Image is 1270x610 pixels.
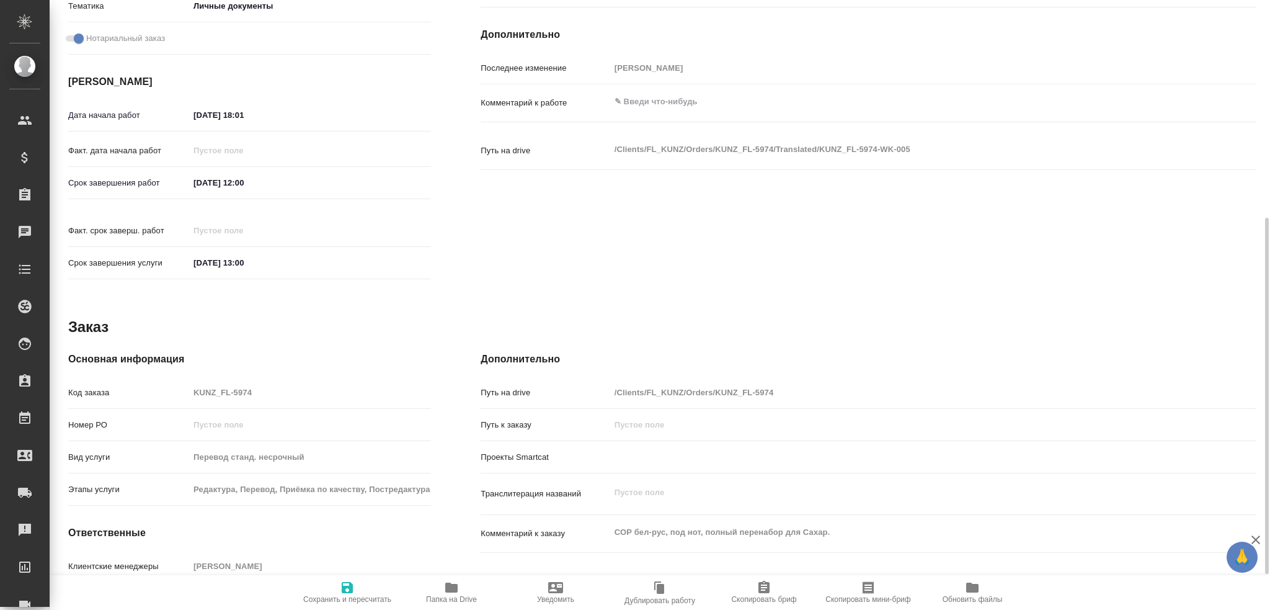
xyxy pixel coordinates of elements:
button: Дублировать работу [608,575,712,610]
span: 🙏 [1232,544,1253,570]
textarea: /Clients/FL_KUNZ/Orders/KUNZ_FL-5974/Translated/KUNZ_FL-5974-WK-005 [610,139,1192,160]
input: Пустое поле [189,383,431,401]
input: Пустое поле [610,59,1192,77]
p: Номер РО [68,419,189,431]
button: Папка на Drive [399,575,504,610]
h4: Ответственные [68,526,431,540]
textarea: СОР бел-рус, под нот, полный перенабор для Сахар. [610,522,1192,543]
p: Комментарий к работе [481,97,610,109]
h4: Дополнительно [481,27,1256,42]
button: 🙏 [1227,542,1258,573]
p: Транслитерация названий [481,488,610,500]
p: Вид услуги [68,451,189,464]
p: Клиентские менеджеры [68,560,189,573]
input: ✎ Введи что-нибудь [189,174,298,192]
span: Скопировать бриф [731,595,796,604]
button: Обновить файлы [920,575,1024,610]
h4: [PERSON_NAME] [68,74,431,89]
span: Папка на Drive [426,595,477,604]
p: Комментарий к заказу [481,527,610,540]
span: Обновить файлы [943,595,1003,604]
h4: Дополнительно [481,352,1256,367]
input: ✎ Введи что-нибудь [189,254,298,272]
span: Нотариальный заказ [86,32,165,45]
p: Срок завершения работ [68,177,189,189]
button: Скопировать бриф [712,575,816,610]
p: Дата начала работ [68,109,189,122]
input: Пустое поле [189,480,431,498]
p: Путь на drive [481,387,610,399]
input: Пустое поле [189,416,431,434]
p: Срок завершения услуги [68,257,189,269]
button: Сохранить и пересчитать [295,575,399,610]
button: Уведомить [504,575,608,610]
p: Проекты Smartcat [481,451,610,464]
h2: Заказ [68,317,109,337]
h4: Основная информация [68,352,431,367]
input: Пустое поле [610,383,1192,401]
span: Уведомить [537,595,574,604]
p: Факт. дата начала работ [68,145,189,157]
p: Путь к заказу [481,419,610,431]
input: Пустое поле [189,222,298,240]
input: Пустое поле [189,141,298,159]
button: Скопировать мини-бриф [816,575,920,610]
span: Дублировать работу [624,596,695,605]
input: Пустое поле [610,416,1192,434]
p: Этапы услуги [68,483,189,496]
span: Сохранить и пересчитать [303,595,391,604]
p: Код заказа [68,387,189,399]
input: Пустое поле [189,557,431,575]
input: Пустое поле [189,448,431,466]
p: Последнее изменение [481,62,610,74]
p: Путь на drive [481,145,610,157]
span: Скопировать мини-бриф [825,595,910,604]
p: Факт. срок заверш. работ [68,225,189,237]
input: ✎ Введи что-нибудь [189,106,298,124]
